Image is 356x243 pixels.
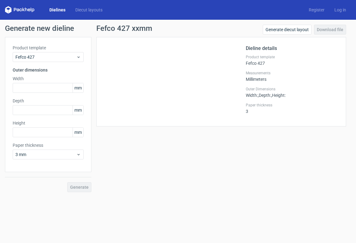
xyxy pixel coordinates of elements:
span: 3 mm [15,151,76,158]
label: Product template [246,55,338,60]
h1: Generate new dieline [5,25,351,32]
div: Millimeters [246,71,338,82]
label: Measurements [246,71,338,76]
div: Fefco 427 [246,55,338,66]
span: , Height : [271,93,286,98]
a: Log in [329,7,351,13]
h2: Dieline details [246,45,338,52]
label: Product template [13,45,84,51]
label: Paper thickness [246,103,338,108]
label: Depth [13,98,84,104]
span: Fefco 427 [15,54,76,60]
span: mm [73,105,83,115]
h3: Outer dimensions [13,67,84,73]
span: mm [73,128,83,137]
a: Generate diecut layout [263,25,312,35]
label: Height [13,120,84,126]
span: , Depth : [258,93,271,98]
h1: Fefco 427 xxmm [96,25,152,32]
label: Outer Dimensions [246,87,338,92]
span: mm [73,83,83,93]
a: Dielines [44,7,70,13]
a: Register [304,7,329,13]
a: Diecut layouts [70,7,107,13]
span: Width : [246,93,258,98]
div: 3 [246,103,338,114]
label: Paper thickness [13,142,84,148]
label: Width [13,76,84,82]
